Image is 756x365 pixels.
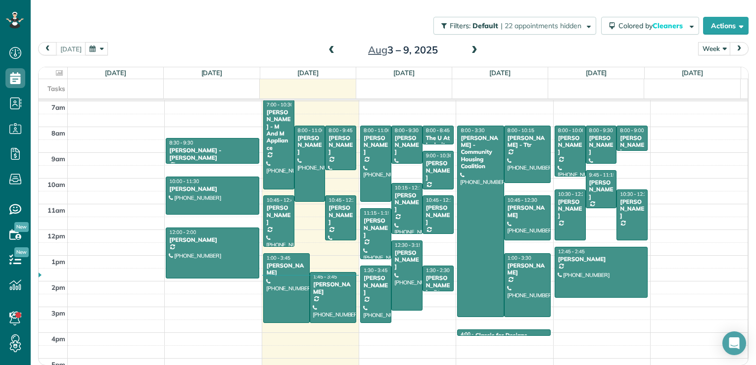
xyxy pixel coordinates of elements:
[329,197,358,203] span: 10:45 - 12:30
[266,109,291,151] div: [PERSON_NAME] - M And M Appliance
[298,127,325,134] span: 8:00 - 11:00
[56,42,86,55] button: [DATE]
[341,45,465,55] h2: 3 – 9, 2025
[508,255,531,261] span: 1:00 - 3:30
[425,160,451,181] div: [PERSON_NAME]
[47,181,65,188] span: 10am
[619,135,645,156] div: [PERSON_NAME]
[426,152,453,159] span: 9:00 - 10:30
[169,185,256,192] div: [PERSON_NAME]
[329,127,352,134] span: 8:00 - 9:45
[558,248,585,255] span: 12:45 - 2:45
[267,255,290,261] span: 1:00 - 3:45
[508,127,534,134] span: 8:00 - 10:15
[589,172,616,178] span: 9:45 - 11:15
[51,258,65,266] span: 1pm
[426,127,450,134] span: 8:00 - 8:45
[364,127,390,134] span: 8:00 - 11:00
[51,103,65,111] span: 7am
[51,309,65,317] span: 3pm
[426,267,450,274] span: 1:30 - 2:30
[425,204,451,226] div: [PERSON_NAME]
[14,222,29,232] span: New
[618,21,686,30] span: Colored by
[601,17,699,35] button: Colored byCleaners
[47,206,65,214] span: 11am
[169,229,196,235] span: 12:00 - 2:00
[51,283,65,291] span: 2pm
[589,135,614,156] div: [PERSON_NAME]
[558,198,583,220] div: [PERSON_NAME]
[501,21,581,30] span: | 22 appointments hidden
[297,135,323,156] div: [PERSON_NAME]
[394,249,420,271] div: [PERSON_NAME]
[428,17,596,35] a: Filters: Default | 22 appointments hidden
[14,247,29,257] span: New
[698,42,731,55] button: Week
[363,217,388,238] div: [PERSON_NAME]
[368,44,387,56] span: Aug
[589,179,614,200] div: [PERSON_NAME]
[363,274,388,296] div: [PERSON_NAME]
[394,192,420,213] div: [PERSON_NAME]
[297,69,319,77] a: [DATE]
[425,135,451,149] div: The U At Ledroit
[38,42,57,55] button: prev
[589,127,613,134] span: 8:00 - 9:30
[703,17,749,35] button: Actions
[328,135,353,156] div: [PERSON_NAME]
[47,85,65,92] span: Tasks
[507,135,548,149] div: [PERSON_NAME] - Ttr
[395,242,422,248] span: 12:30 - 3:15
[105,69,126,77] a: [DATE]
[450,21,471,30] span: Filters:
[266,262,307,276] div: [PERSON_NAME]
[558,135,583,156] div: [PERSON_NAME]
[267,101,293,108] span: 7:00 - 10:30
[426,197,456,203] span: 10:45 - 12:15
[364,210,390,216] span: 11:15 - 1:15
[363,135,388,156] div: [PERSON_NAME]
[475,332,527,339] div: Classic for Designs
[395,127,419,134] span: 8:00 - 9:30
[653,21,684,30] span: Cleaners
[169,178,199,184] span: 10:00 - 11:30
[586,69,607,77] a: [DATE]
[460,135,501,170] div: [PERSON_NAME] - Community Housing Coalition
[313,274,337,280] span: 1:45 - 3:45
[394,135,420,156] div: [PERSON_NAME]
[682,69,703,77] a: [DATE]
[395,184,425,191] span: 10:15 - 12:15
[51,129,65,137] span: 8am
[364,267,387,274] span: 1:30 - 3:45
[51,335,65,343] span: 4pm
[425,274,451,303] div: [PERSON_NAME] - Btn Systems
[169,139,193,146] span: 8:30 - 9:30
[393,69,415,77] a: [DATE]
[47,232,65,240] span: 12pm
[722,331,746,355] div: Open Intercom Messenger
[558,127,585,134] span: 8:00 - 10:00
[730,42,749,55] button: next
[461,127,484,134] span: 8:00 - 3:30
[201,69,223,77] a: [DATE]
[328,204,353,226] div: [PERSON_NAME]
[507,204,548,219] div: [PERSON_NAME]
[169,236,256,243] div: [PERSON_NAME]
[266,204,291,226] div: [PERSON_NAME]
[558,256,645,263] div: [PERSON_NAME]
[51,155,65,163] span: 9am
[313,281,353,295] div: [PERSON_NAME]
[507,262,548,276] div: [PERSON_NAME]
[472,21,499,30] span: Default
[267,197,296,203] span: 10:45 - 12:45
[620,127,644,134] span: 8:00 - 9:00
[169,147,256,161] div: [PERSON_NAME] - [PERSON_NAME]
[558,191,588,197] span: 10:30 - 12:30
[619,198,645,220] div: [PERSON_NAME]
[489,69,511,77] a: [DATE]
[620,191,650,197] span: 10:30 - 12:30
[508,197,537,203] span: 10:45 - 12:30
[433,17,596,35] button: Filters: Default | 22 appointments hidden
